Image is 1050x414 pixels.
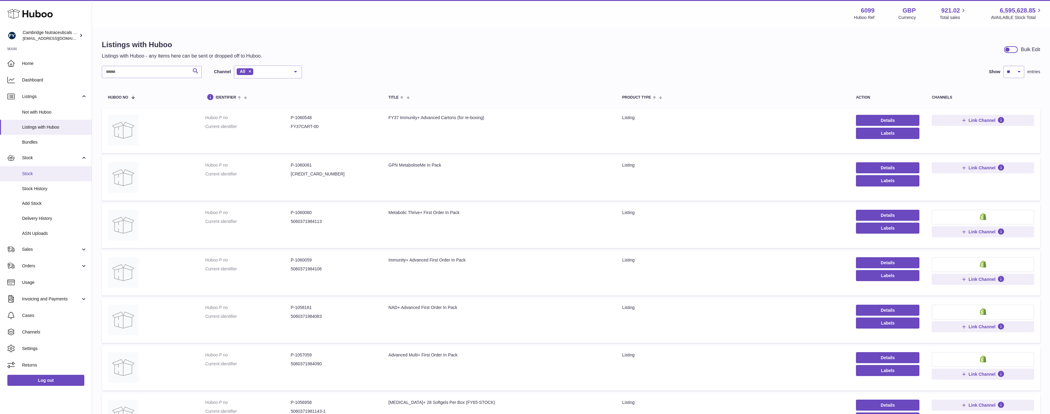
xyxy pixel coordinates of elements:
span: identifier [216,96,236,100]
span: Stock [22,171,87,177]
button: Link Channel [932,115,1034,126]
span: Stock [22,155,81,161]
span: Stock History [22,186,87,192]
span: Add Stock [22,201,87,206]
button: Labels [856,365,919,376]
dd: 5060371984083 [291,314,376,319]
div: [MEDICAL_DATA]+ 28 Softgels Per Box (FY65-STOCK) [388,400,610,405]
span: Cases [22,313,87,318]
span: Product Type [622,96,651,100]
div: listing [622,400,844,405]
span: Link Channel [968,324,995,329]
img: FY37 Immunity+ Advanced Cartons (for re-boxing) [108,115,139,145]
a: 6,595,628.85 AVAILABLE Stock Total [991,6,1043,21]
a: Details [856,162,919,173]
p: Listings with Huboo - any items here can be sent or dropped off to Huboo. [102,53,262,59]
label: Show [989,69,1000,75]
span: Returns [22,362,87,368]
div: action [856,96,919,100]
button: Link Channel [932,369,1034,380]
a: Details [856,115,919,126]
dt: Current identifier [205,171,291,177]
dt: Current identifier [205,361,291,367]
div: Immunity+ Advanced First Order In Pack [388,257,610,263]
dd: FY37CART-00 [291,124,376,130]
dd: P-1060548 [291,115,376,121]
div: channels [932,96,1034,100]
div: listing [622,115,844,121]
span: All [240,69,245,74]
span: entries [1027,69,1040,75]
a: Details [856,400,919,411]
span: Link Channel [968,229,995,235]
span: Link Channel [968,402,995,408]
button: Labels [856,223,919,234]
span: Channels [22,329,87,335]
span: Settings [22,346,87,352]
button: Link Channel [932,226,1034,237]
span: Link Channel [968,165,995,171]
a: 921.02 Total sales [940,6,967,21]
dd: P-1060061 [291,162,376,168]
dd: P-1056958 [291,400,376,405]
span: Usage [22,280,87,285]
div: Bulk Edit [1021,46,1040,53]
strong: 6099 [861,6,875,15]
div: Huboo Ref [854,15,875,21]
div: listing [622,162,844,168]
div: listing [622,257,844,263]
img: shopify-small.png [980,213,986,220]
div: listing [622,305,844,310]
dt: Current identifier [205,314,291,319]
img: Metabolic Thrive+ First Order In Pack [108,210,139,240]
div: Cambridge Nutraceuticals Ltd [23,30,78,41]
dt: Huboo P no [205,115,291,121]
span: title [388,96,399,100]
span: Link Channel [968,277,995,282]
div: Metabolic Thrive+ First Order In Pack [388,210,610,216]
a: Details [856,305,919,316]
a: Details [856,210,919,221]
a: Details [856,257,919,268]
span: [EMAIL_ADDRESS][DOMAIN_NAME] [23,36,90,41]
dt: Huboo P no [205,257,291,263]
dd: 5060371984090 [291,361,376,367]
span: 6,595,628.85 [1000,6,1036,15]
div: NAD+ Advanced First Order In Pack [388,305,610,310]
dd: 5060371984106 [291,266,376,272]
label: Channel [214,69,231,75]
button: Labels [856,128,919,139]
dt: Huboo P no [205,210,291,216]
button: Link Channel [932,162,1034,173]
span: Not with Huboo [22,109,87,115]
dt: Huboo P no [205,162,291,168]
button: Link Channel [932,274,1034,285]
dd: P-1060060 [291,210,376,216]
span: Orders [22,263,81,269]
span: ASN Uploads [22,231,87,236]
span: Bundles [22,139,87,145]
span: Invoicing and Payments [22,296,81,302]
span: Huboo no [108,96,128,100]
button: Link Channel [932,321,1034,332]
button: Link Channel [932,400,1034,411]
img: shopify-small.png [980,308,986,315]
span: Sales [22,247,81,252]
img: huboo@camnutra.com [7,31,17,40]
span: Delivery History [22,216,87,221]
dt: Current identifier [205,266,291,272]
button: Labels [856,318,919,329]
dt: Current identifier [205,124,291,130]
div: Currency [899,15,916,21]
img: Immunity+ Advanced First Order In Pack [108,257,139,288]
dt: Huboo P no [205,400,291,405]
img: NAD+ Advanced First Order In Pack [108,305,139,335]
span: 921.02 [941,6,960,15]
img: Advanced Multi+ First Order In Pack [108,352,139,383]
img: shopify-small.png [980,260,986,268]
img: shopify-small.png [980,355,986,363]
h1: Listings with Huboo [102,40,262,50]
span: Home [22,61,87,66]
span: Listings with Huboo [22,124,87,130]
dd: 5060371984113 [291,219,376,224]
